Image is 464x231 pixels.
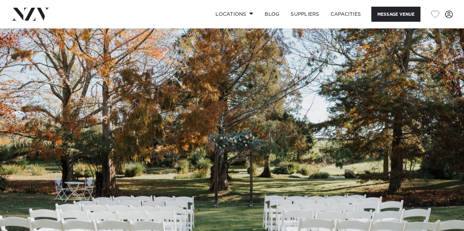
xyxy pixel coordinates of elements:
a: Capacities [325,7,367,22]
img: nzv-logo.png [11,8,49,20]
a: SUPPLIERS [285,7,325,22]
button: Message Venue [371,7,420,22]
a: Locations [210,7,259,22]
a: BLOG [259,7,285,22]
